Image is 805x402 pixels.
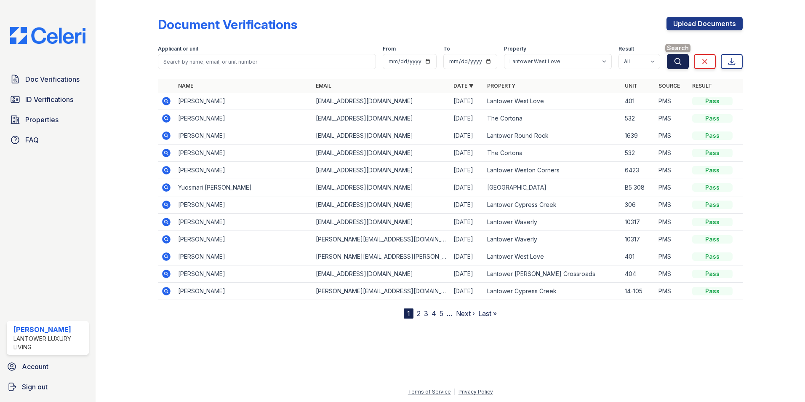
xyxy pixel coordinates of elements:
td: PMS [655,214,689,231]
a: Upload Documents [666,17,743,30]
a: Privacy Policy [458,389,493,395]
td: Lantower Round Rock [484,127,621,145]
td: [PERSON_NAME] [175,248,312,265]
div: Pass [692,131,733,140]
td: 532 [621,145,655,162]
a: Name [178,83,193,89]
span: Account [22,362,48,372]
td: [EMAIL_ADDRESS][DOMAIN_NAME] [312,179,450,196]
td: [DATE] [450,179,484,196]
td: PMS [655,110,689,127]
div: Pass [692,235,733,244]
td: [PERSON_NAME] [175,214,312,231]
div: Pass [692,114,733,123]
span: Properties [25,115,59,125]
td: 404 [621,265,655,283]
a: Unit [625,83,637,89]
td: [PERSON_NAME] [175,231,312,248]
td: Lantower Weston Corners [484,162,621,179]
td: PMS [655,196,689,214]
td: PMS [655,162,689,179]
td: The Cortona [484,110,621,127]
td: 10317 [621,214,655,231]
td: [PERSON_NAME] [175,93,312,110]
td: [PERSON_NAME] [175,265,312,283]
button: Search [667,54,689,69]
td: [DATE] [450,110,484,127]
td: [DATE] [450,231,484,248]
div: | [454,389,456,395]
td: [PERSON_NAME] [175,145,312,162]
img: CE_Logo_Blue-a8612792a0a2168367f1c8372b55b34899dd931a85d93a1a3d3e32e68fde9ad4.png [3,27,92,44]
td: [GEOGRAPHIC_DATA] [484,179,621,196]
div: Pass [692,149,733,157]
td: 1639 [621,127,655,145]
a: 5 [440,309,443,318]
td: Lantower Cypress Creek [484,196,621,214]
div: Lantower Luxury Living [13,335,85,351]
td: [PERSON_NAME] [175,283,312,300]
td: [DATE] [450,93,484,110]
td: [EMAIL_ADDRESS][DOMAIN_NAME] [312,214,450,231]
td: PMS [655,283,689,300]
td: [EMAIL_ADDRESS][DOMAIN_NAME] [312,110,450,127]
td: [EMAIL_ADDRESS][DOMAIN_NAME] [312,127,450,145]
a: 2 [417,309,421,318]
td: [EMAIL_ADDRESS][DOMAIN_NAME] [312,196,450,214]
td: The Cortona [484,145,621,162]
td: Lantower Waverly [484,214,621,231]
td: 401 [621,93,655,110]
td: Lantower West Love [484,93,621,110]
td: [PERSON_NAME] [175,162,312,179]
td: [EMAIL_ADDRESS][DOMAIN_NAME] [312,265,450,283]
td: [DATE] [450,196,484,214]
td: Lantower Cypress Creek [484,283,621,300]
td: PMS [655,231,689,248]
td: PMS [655,265,689,283]
label: Result [618,46,634,52]
td: [EMAIL_ADDRESS][DOMAIN_NAME] [312,162,450,179]
td: Yuosmari [PERSON_NAME] [175,179,312,196]
td: PMS [655,248,689,265]
td: Lantower West Love [484,248,621,265]
td: PMS [655,127,689,145]
a: Result [692,83,712,89]
span: … [447,308,453,319]
a: Terms of Service [408,389,451,395]
a: 3 [424,309,428,318]
td: [EMAIL_ADDRESS][DOMAIN_NAME] [312,145,450,162]
a: ID Verifications [7,91,89,108]
div: Pass [692,183,733,192]
a: Account [3,358,92,375]
a: Sign out [3,378,92,395]
td: 14-105 [621,283,655,300]
td: [PERSON_NAME] [175,127,312,145]
td: [DATE] [450,283,484,300]
span: Doc Verifications [25,74,80,84]
div: Document Verifications [158,17,297,32]
td: [EMAIL_ADDRESS][DOMAIN_NAME] [312,93,450,110]
a: Properties [7,111,89,128]
div: Pass [692,97,733,105]
td: PMS [655,145,689,162]
td: [PERSON_NAME][EMAIL_ADDRESS][PERSON_NAME][DOMAIN_NAME] [312,248,450,265]
div: Pass [692,287,733,295]
a: 4 [432,309,436,318]
a: Email [316,83,331,89]
td: [PERSON_NAME][EMAIL_ADDRESS][DOMAIN_NAME] [312,231,450,248]
span: Search [665,44,690,52]
td: Lantower [PERSON_NAME] Crossroads [484,265,621,283]
input: Search by name, email, or unit number [158,54,376,69]
div: 1 [404,308,413,319]
td: 6423 [621,162,655,179]
a: Doc Verifications [7,71,89,88]
label: To [443,46,450,52]
label: Property [504,46,526,52]
div: Pass [692,252,733,261]
div: Pass [692,201,733,209]
td: [DATE] [450,214,484,231]
div: Pass [692,218,733,226]
td: [DATE] [450,248,484,265]
td: 401 [621,248,655,265]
